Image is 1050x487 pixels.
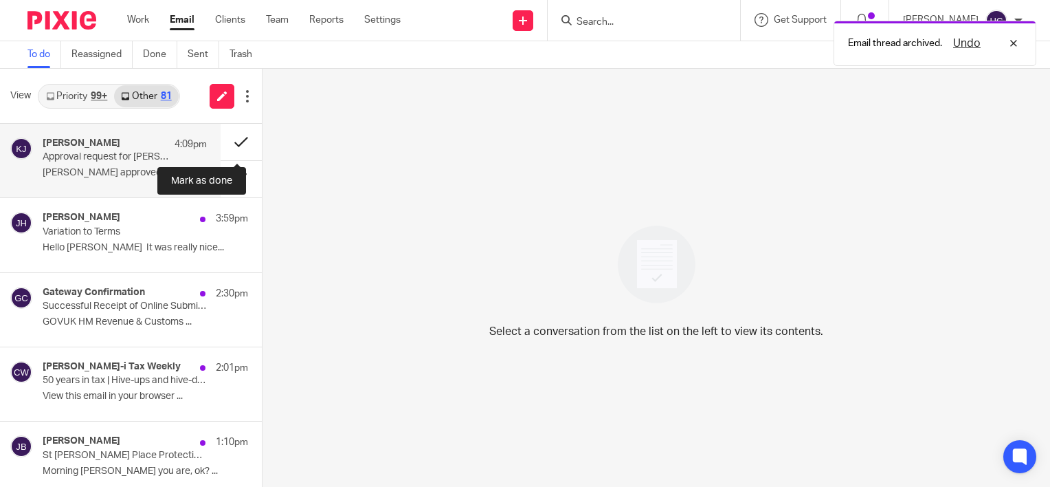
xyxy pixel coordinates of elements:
button: Undo [949,35,985,52]
p: 2:30pm [216,287,248,301]
h4: Gateway Confirmation [43,287,145,299]
h4: [PERSON_NAME] [43,138,120,149]
p: View this email in your browser ... [43,391,248,402]
a: Email [170,13,194,27]
img: svg%3E [10,138,32,160]
div: 99+ [91,91,107,101]
img: svg%3E [10,361,32,383]
a: Work [127,13,149,27]
a: Priority99+ [39,85,114,107]
p: 4:09pm [175,138,207,151]
p: 2:01pm [216,361,248,375]
a: To do [27,41,61,68]
p: 1:10pm [216,435,248,449]
p: Select a conversation from the list on the left to view its contents. [489,323,823,340]
h4: [PERSON_NAME] [43,435,120,447]
p: 50 years in tax | Hive-ups and hive-downs | Trustee duties | Market gardening | Directors’ loan a... [43,375,207,387]
p: 3:59pm [216,212,248,226]
a: Reports [309,13,344,27]
a: Done [143,41,177,68]
p: St [PERSON_NAME] Place Protection Planning [43,450,207,462]
p: Email thread archived. [848,36,942,50]
p: [PERSON_NAME] approved the following... [43,167,207,179]
p: Successful Receipt of Online Submission for Reference 120/WE58206 [43,301,207,312]
p: Approval request for [PERSON_NAME] is complete [43,151,174,163]
a: Settings [364,13,401,27]
p: Hello [PERSON_NAME] It was really nice... [43,242,248,254]
div: 81 [161,91,172,101]
img: svg%3E [10,435,32,457]
a: Reassigned [71,41,133,68]
a: Team [266,13,289,27]
span: View [10,89,31,103]
img: Pixie [27,11,96,30]
a: Clients [215,13,245,27]
img: svg%3E [985,10,1007,32]
a: Other81 [114,85,178,107]
h4: [PERSON_NAME] [43,212,120,224]
img: svg%3E [10,287,32,309]
h4: [PERSON_NAME]-i Tax Weekly [43,361,181,373]
p: Variation to Terms [43,226,207,238]
p: GOVUK HM Revenue & Customs ... [43,316,248,328]
a: Sent [188,41,219,68]
a: Trash [230,41,262,68]
p: Morning [PERSON_NAME] you are, ok? ... [43,466,248,477]
img: image [609,217,704,312]
img: svg%3E [10,212,32,234]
